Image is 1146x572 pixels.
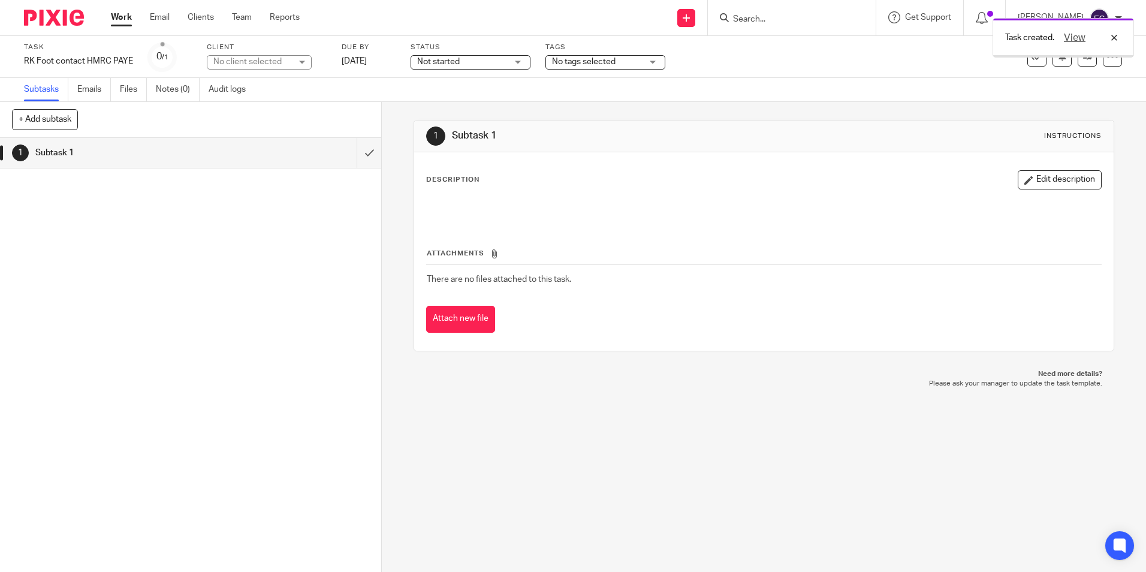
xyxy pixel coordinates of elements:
div: 0 [156,50,168,64]
label: Task [24,43,133,52]
a: Files [120,78,147,101]
span: Not started [417,58,460,66]
button: Attach new file [426,306,495,333]
label: Status [411,43,530,52]
small: /1 [162,54,168,61]
a: Subtasks [24,78,68,101]
a: Team [232,11,252,23]
label: Tags [545,43,665,52]
a: Clients [188,11,214,23]
div: RK Foot contact HMRC PAYE [24,55,133,67]
p: Task created. [1005,32,1054,44]
div: Instructions [1044,131,1102,141]
span: [DATE] [342,57,367,65]
p: Need more details? [426,369,1102,379]
a: Audit logs [209,78,255,101]
button: View [1060,31,1089,45]
h1: Subtask 1 [452,130,789,142]
button: + Add subtask [12,109,78,130]
span: Attachments [427,250,484,257]
div: 1 [12,144,29,161]
img: svg%3E [1090,8,1109,28]
a: Notes (0) [156,78,200,101]
span: There are no files attached to this task. [427,275,571,284]
a: Work [111,11,132,23]
a: Reports [270,11,300,23]
label: Client [207,43,327,52]
button: Edit description [1018,170,1102,189]
img: Pixie [24,10,84,26]
p: Description [426,175,479,185]
a: Email [150,11,170,23]
p: Please ask your manager to update the task template. [426,379,1102,389]
label: Due by [342,43,396,52]
h1: Subtask 1 [35,144,242,162]
div: No client selected [213,56,291,68]
span: No tags selected [552,58,616,66]
a: Emails [77,78,111,101]
div: 1 [426,127,445,146]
